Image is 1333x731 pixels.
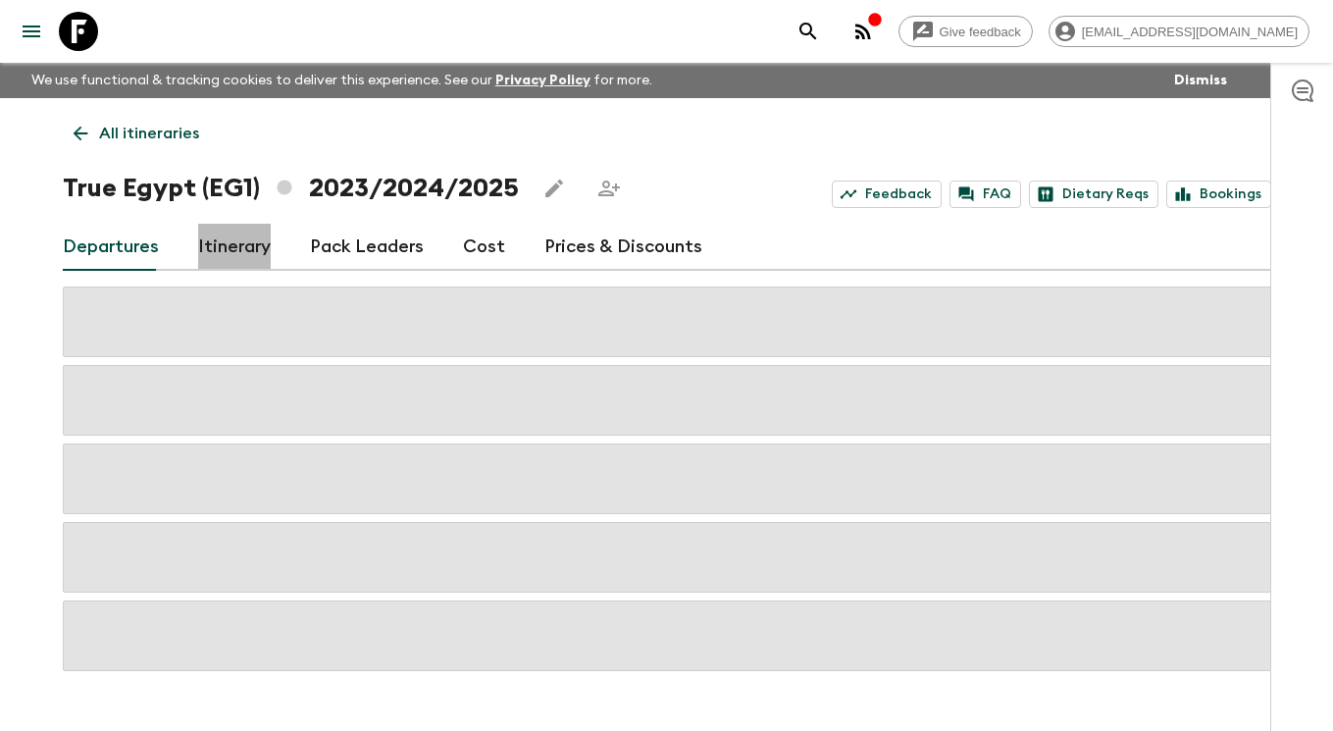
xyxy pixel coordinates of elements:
[463,224,505,271] a: Cost
[832,181,942,208] a: Feedback
[949,181,1021,208] a: FAQ
[544,224,702,271] a: Prices & Discounts
[310,224,424,271] a: Pack Leaders
[1071,25,1308,39] span: [EMAIL_ADDRESS][DOMAIN_NAME]
[99,122,199,145] p: All itineraries
[898,16,1033,47] a: Give feedback
[63,224,159,271] a: Departures
[1166,181,1271,208] a: Bookings
[1169,67,1232,94] button: Dismiss
[789,12,828,51] button: search adventures
[1049,16,1309,47] div: [EMAIL_ADDRESS][DOMAIN_NAME]
[63,114,210,153] a: All itineraries
[63,169,519,208] h1: True Egypt (EG1) 2023/2024/2025
[535,169,574,208] button: Edit this itinerary
[495,74,590,87] a: Privacy Policy
[24,63,660,98] p: We use functional & tracking cookies to deliver this experience. See our for more.
[590,169,629,208] span: Share this itinerary
[1029,181,1158,208] a: Dietary Reqs
[12,12,51,51] button: menu
[929,25,1032,39] span: Give feedback
[198,224,271,271] a: Itinerary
